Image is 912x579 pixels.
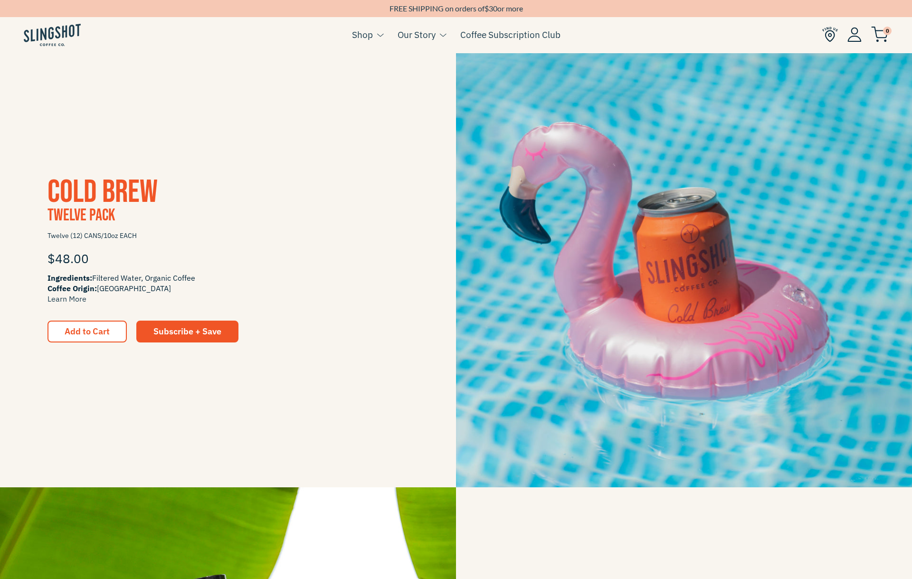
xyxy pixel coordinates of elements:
span: Filtered Water, Organic Coffee [GEOGRAPHIC_DATA] [47,273,408,304]
a: Subscribe + Save [136,321,238,342]
a: Cold Brew [47,173,158,211]
a: Learn More [47,294,86,304]
span: $ [484,4,489,13]
span: 0 [883,27,892,35]
img: COLD BREW [456,31,912,487]
a: 0 [871,29,888,40]
img: Find Us [822,27,838,42]
span: Coffee Origin: [47,284,97,293]
span: Subscribe + Save [153,326,221,337]
img: cart [871,27,888,42]
span: Add to Cart [65,326,110,337]
span: Twelve (12) CANS/10oz EACH [47,228,408,244]
img: Account [847,27,862,42]
span: Ingredients: [47,273,92,283]
a: Coffee Subscription Club [460,28,560,42]
span: Twelve Pack [47,205,115,226]
a: Our Story [398,28,436,42]
span: 30 [489,4,497,13]
a: Shop [352,28,373,42]
button: Add to Cart [47,321,127,342]
div: $48.00 [47,244,408,273]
